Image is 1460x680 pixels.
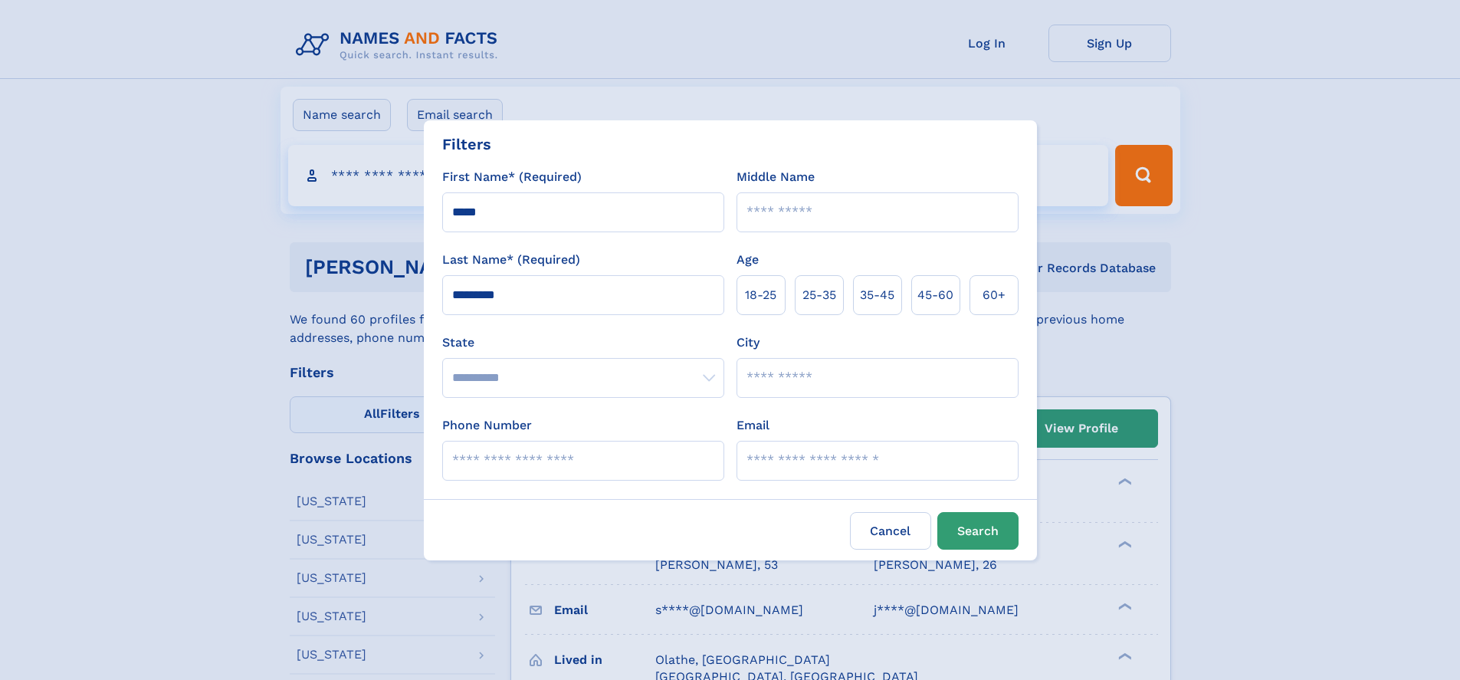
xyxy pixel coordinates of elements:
span: 18‑25 [745,286,776,304]
label: Middle Name [737,168,815,186]
span: 60+ [983,286,1006,304]
label: Email [737,416,769,435]
label: Phone Number [442,416,532,435]
span: 25‑35 [802,286,836,304]
button: Search [937,512,1019,550]
label: State [442,333,724,352]
label: Last Name* (Required) [442,251,580,269]
label: Age [737,251,759,269]
label: First Name* (Required) [442,168,582,186]
label: Cancel [850,512,931,550]
label: City [737,333,760,352]
span: 35‑45 [860,286,894,304]
span: 45‑60 [917,286,953,304]
div: Filters [442,133,491,156]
